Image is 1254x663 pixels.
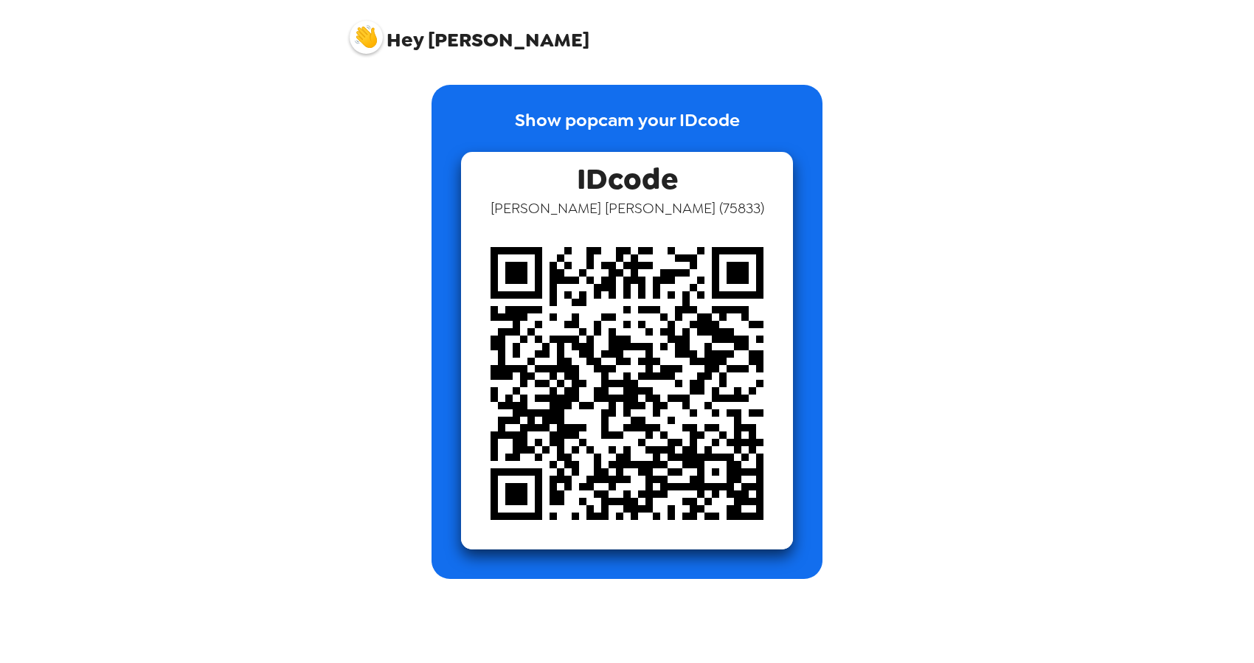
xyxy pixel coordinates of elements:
span: IDcode [577,152,678,198]
img: profile pic [350,21,383,54]
p: Show popcam your IDcode [515,107,740,152]
span: [PERSON_NAME] [350,13,589,50]
span: [PERSON_NAME] [PERSON_NAME] ( 75833 ) [491,198,764,218]
span: Hey [387,27,423,53]
img: qr code [461,218,793,549]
